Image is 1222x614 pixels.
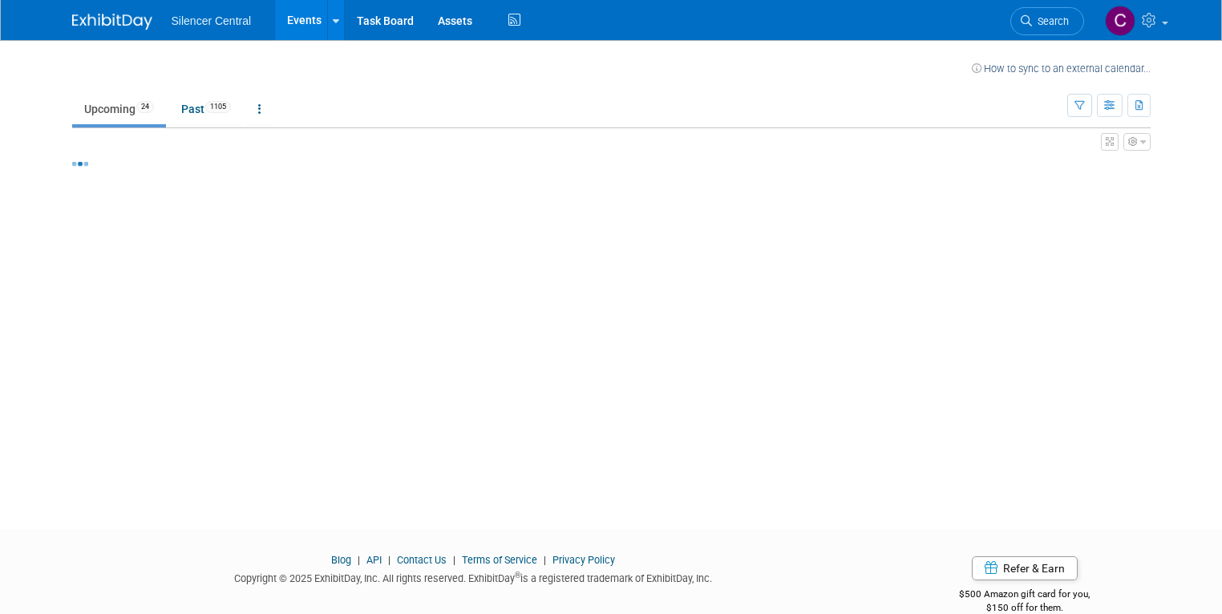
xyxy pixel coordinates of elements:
[72,568,875,586] div: Copyright © 2025 ExhibitDay, Inc. All rights reserved. ExhibitDay is a registered trademark of Ex...
[1010,7,1084,35] a: Search
[72,162,88,166] img: loading...
[384,554,395,566] span: |
[169,94,243,124] a: Past1105
[449,554,459,566] span: |
[540,554,550,566] span: |
[354,554,364,566] span: |
[462,554,537,566] a: Terms of Service
[972,63,1151,75] a: How to sync to an external calendar...
[552,554,615,566] a: Privacy Policy
[1032,15,1069,27] span: Search
[899,577,1151,614] div: $500 Amazon gift card for you,
[366,554,382,566] a: API
[397,554,447,566] a: Contact Us
[72,94,166,124] a: Upcoming24
[72,14,152,30] img: ExhibitDay
[1105,6,1135,36] img: Carin Froehlich
[972,556,1078,580] a: Refer & Earn
[331,554,351,566] a: Blog
[205,101,231,113] span: 1105
[136,101,154,113] span: 24
[172,14,252,27] span: Silencer Central
[515,571,520,580] sup: ®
